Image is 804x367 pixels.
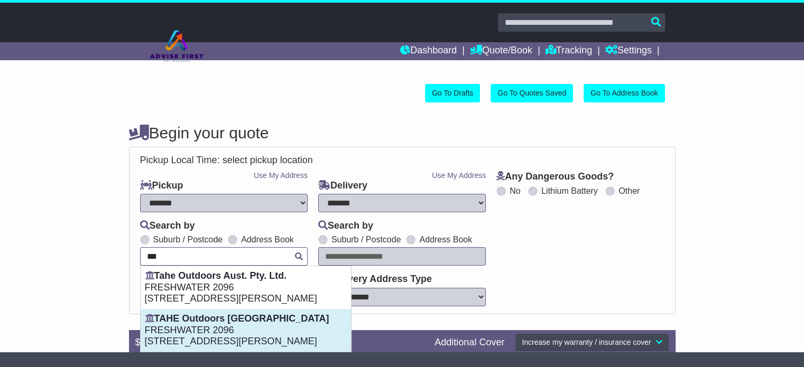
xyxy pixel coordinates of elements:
label: Any Dangerous Goods? [496,171,614,183]
label: No [510,186,520,196]
div: Additional Cover [429,337,510,349]
a: Go To Drafts [425,84,480,102]
span: Increase my warranty / insurance cover [522,338,651,346]
p: FRESHWATER 2096 [145,325,347,336]
label: Suburb / Postcode [331,234,401,244]
label: Lithium Battery [541,186,598,196]
span: select pickup location [223,155,313,165]
div: $ FreightSafe warranty included [130,337,430,349]
p: FRESHWATER 2096 [145,282,347,294]
label: Pickup [140,180,183,192]
p: TAHE Outdoors [GEOGRAPHIC_DATA] [145,313,347,325]
a: Settings [605,42,652,60]
button: Increase my warranty / insurance cover [515,333,669,352]
a: Use My Address [432,171,486,180]
h4: Begin your quote [129,124,676,142]
label: Address Book [241,234,294,244]
a: Go To Address Book [584,84,664,102]
p: [STREET_ADDRESS][PERSON_NAME] [145,336,347,347]
label: Delivery Address Type [318,274,432,285]
a: Dashboard [400,42,457,60]
a: Use My Address [254,171,308,180]
a: Quote/Book [470,42,532,60]
label: Suburb / Postcode [153,234,223,244]
a: Go To Quotes Saved [491,84,573,102]
label: Address Book [419,234,472,244]
a: Tracking [546,42,592,60]
label: Delivery [318,180,367,192]
p: [STREET_ADDRESS][PERSON_NAME] [145,293,347,305]
label: Search by [140,220,195,232]
div: Pickup Local Time: [135,155,670,166]
p: Tahe Outdoors Aust. Pty. Ltd. [145,270,347,282]
label: Other [618,186,640,196]
label: Search by [318,220,373,232]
